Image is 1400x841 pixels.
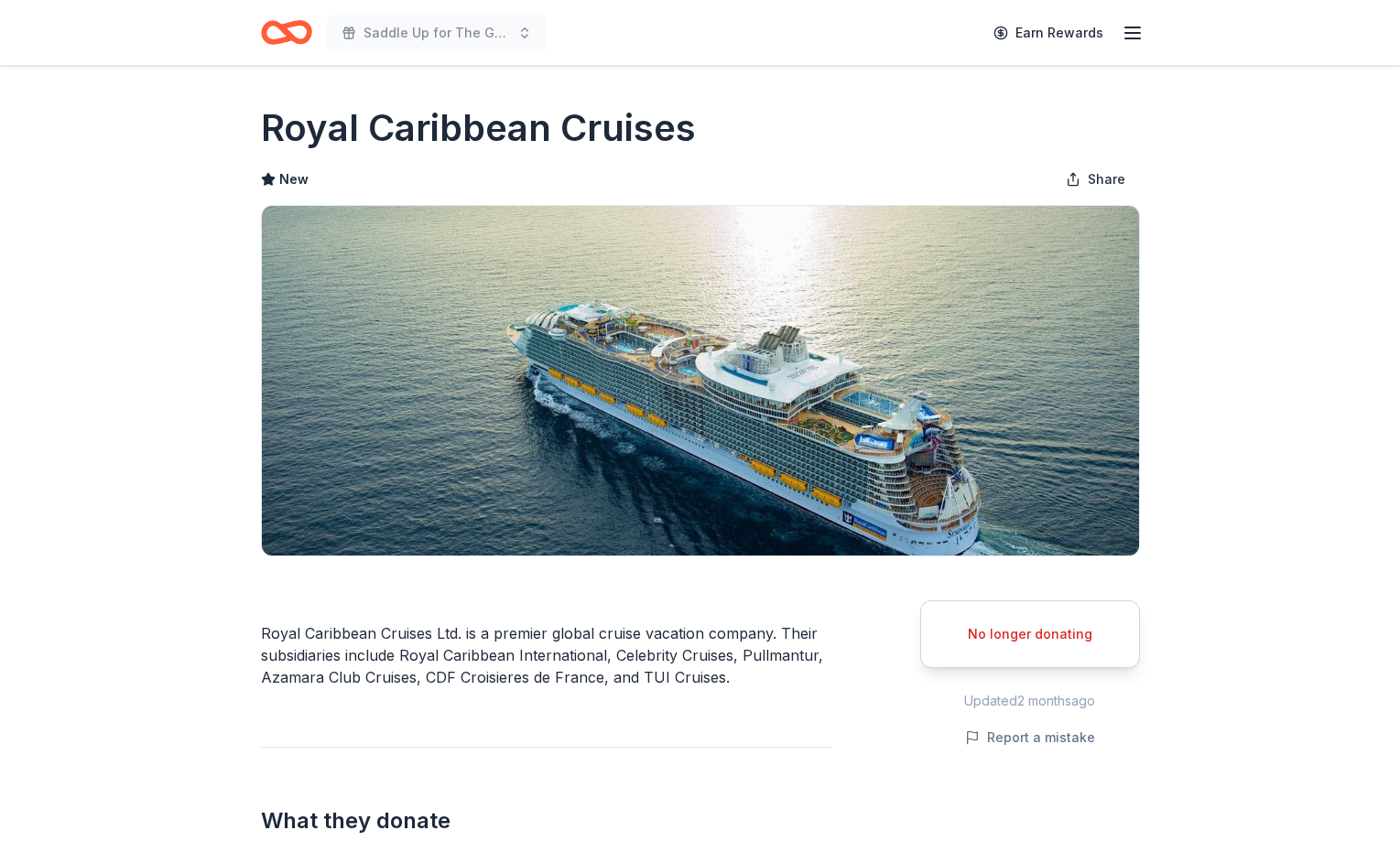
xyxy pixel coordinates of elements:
[1088,168,1125,190] span: Share
[262,206,1139,555] img: Image for Royal Caribbean Cruises
[982,16,1114,49] a: Earn Rewards
[965,727,1095,749] button: Report a mistake
[261,806,832,836] h2: What they donate
[920,690,1140,712] div: Updated 2 months ago
[261,622,832,688] div: Royal Caribbean Cruises Ltd. is a premier global cruise vacation company. Their subsidiaries incl...
[261,102,696,154] h1: Royal Caribbean Cruises
[1051,161,1140,198] button: Share
[261,11,312,54] a: Home
[327,15,547,51] button: Saddle Up for The Guild
[943,623,1117,645] div: No longer donating
[364,22,510,44] span: Saddle Up for The Guild
[279,168,309,190] span: New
